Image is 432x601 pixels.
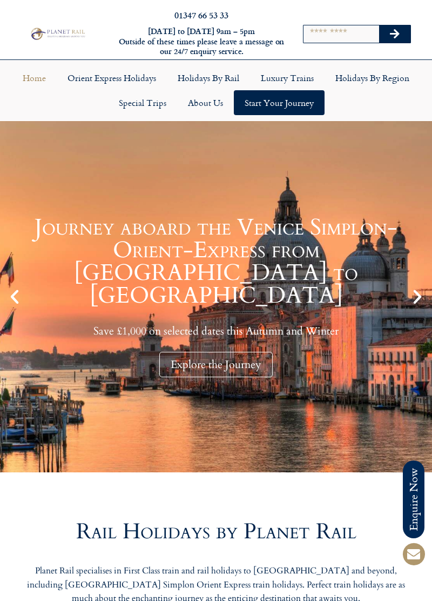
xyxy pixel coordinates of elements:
[234,90,325,115] a: Start your Journey
[12,65,57,90] a: Home
[27,216,405,307] h1: Journey aboard the Venice Simplon-Orient-Express from [GEOGRAPHIC_DATA] to [GEOGRAPHIC_DATA]
[29,26,86,41] img: Planet Rail Train Holidays Logo
[167,65,250,90] a: Holidays by Rail
[250,65,325,90] a: Luxury Trains
[379,25,410,43] button: Search
[408,288,427,306] div: Next slide
[325,65,420,90] a: Holidays by Region
[108,90,177,115] a: Special Trips
[5,288,24,306] div: Previous slide
[27,521,405,543] h2: Rail Holidays by Planet Rail
[174,9,228,21] a: 01347 66 53 33
[5,65,427,115] nav: Menu
[57,65,167,90] a: Orient Express Holidays
[27,324,405,338] p: Save £1,000 on selected dates this Autumn and Winter
[159,352,273,377] div: Explore the Journey
[177,90,234,115] a: About Us
[118,26,285,57] h6: [DATE] to [DATE] 9am – 5pm Outside of these times please leave a message on our 24/7 enquiry serv...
